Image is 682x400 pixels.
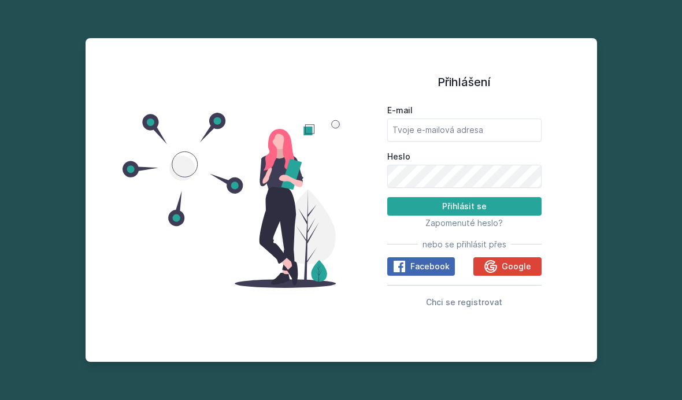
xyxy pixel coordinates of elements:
span: nebo se přihlásit přes [422,239,506,250]
h1: Přihlášení [387,73,542,91]
label: E-mail [387,105,542,116]
span: Google [502,261,531,272]
label: Heslo [387,151,542,162]
button: Přihlásit se [387,197,542,216]
span: Zapomenuté heslo? [425,218,503,228]
input: Tvoje e-mailová adresa [387,118,542,142]
span: Chci se registrovat [426,297,502,307]
span: Facebook [410,261,450,272]
button: Chci se registrovat [426,295,502,309]
button: Facebook [387,257,455,276]
button: Google [473,257,541,276]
